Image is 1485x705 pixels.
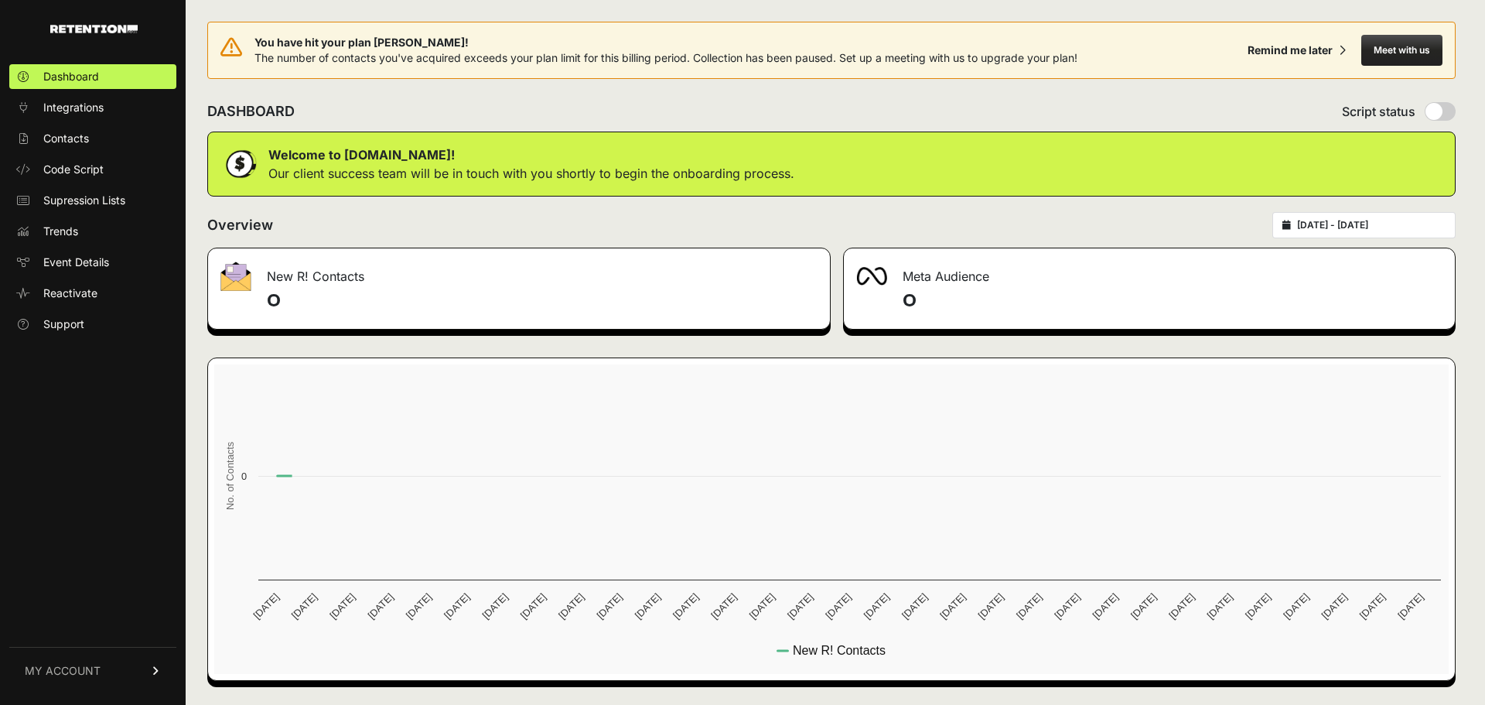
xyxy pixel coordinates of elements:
[1357,591,1388,621] text: [DATE]
[220,145,259,183] img: dollar-coin-05c43ed7efb7bc0c12610022525b4bbbb207c7efeef5aecc26f025e68dcafac9.png
[9,250,176,275] a: Event Details
[9,312,176,337] a: Support
[633,591,663,621] text: [DATE]
[43,224,78,239] span: Trends
[327,591,357,621] text: [DATE]
[241,471,247,482] text: 0
[903,289,1442,313] h4: 0
[289,591,319,621] text: [DATE]
[9,64,176,89] a: Dashboard
[268,147,455,163] strong: Welcome to [DOMAIN_NAME]!
[976,591,1006,621] text: [DATE]
[43,162,104,177] span: Code Script
[518,591,548,621] text: [DATE]
[1281,591,1311,621] text: [DATE]
[900,591,930,621] text: [DATE]
[793,644,886,657] text: New R! Contacts
[1395,591,1425,621] text: [DATE]
[43,69,99,84] span: Dashboard
[747,591,777,621] text: [DATE]
[9,219,176,244] a: Trends
[9,126,176,151] a: Contacts
[556,591,586,621] text: [DATE]
[862,591,892,621] text: [DATE]
[844,248,1455,295] div: Meta Audience
[1248,43,1333,58] div: Remind me later
[208,248,830,295] div: New R! Contacts
[671,591,701,621] text: [DATE]
[43,317,84,332] span: Support
[1361,35,1442,66] button: Meet with us
[224,442,236,510] text: No. of Contacts
[9,188,176,213] a: Supression Lists
[220,262,251,291] img: fa-envelope-19ae18322b30453b285274b1b8af3d052b27d846a4fbe8435d1a52b978f639a2.png
[1205,591,1235,621] text: [DATE]
[43,100,104,115] span: Integrations
[254,51,1077,64] span: The number of contacts you've acquired exceeds your plan limit for this billing period. Collectio...
[9,647,176,694] a: MY ACCOUNT
[50,25,138,33] img: Retention.com
[268,164,794,183] p: Our client success team will be in touch with you shortly to begin the onboarding process.
[254,35,1077,50] span: You have hit your plan [PERSON_NAME]!
[1342,102,1415,121] span: Script status
[251,591,282,621] text: [DATE]
[25,663,101,679] span: MY ACCOUNT
[480,591,510,621] text: [DATE]
[43,286,97,301] span: Reactivate
[1128,591,1159,621] text: [DATE]
[404,591,434,621] text: [DATE]
[1052,591,1082,621] text: [DATE]
[937,591,968,621] text: [DATE]
[785,591,815,621] text: [DATE]
[1166,591,1197,621] text: [DATE]
[9,157,176,182] a: Code Script
[1091,591,1121,621] text: [DATE]
[1319,591,1350,621] text: [DATE]
[594,591,624,621] text: [DATE]
[1014,591,1044,621] text: [DATE]
[856,267,887,286] img: fa-meta-2f981b61bb99beabf952f7030308934f19ce035c18b003e963880cc3fabeebb7.png
[365,591,395,621] text: [DATE]
[442,591,472,621] text: [DATE]
[9,95,176,120] a: Integrations
[708,591,739,621] text: [DATE]
[207,214,273,236] h2: Overview
[9,281,176,306] a: Reactivate
[1241,36,1352,64] button: Remind me later
[823,591,853,621] text: [DATE]
[267,289,818,313] h4: 0
[43,193,125,208] span: Supression Lists
[43,255,109,270] span: Event Details
[43,131,89,146] span: Contacts
[207,101,295,122] h2: DASHBOARD
[1243,591,1273,621] text: [DATE]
